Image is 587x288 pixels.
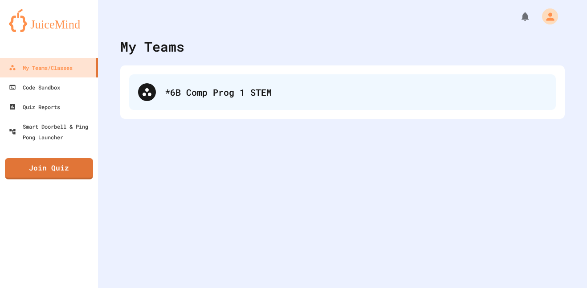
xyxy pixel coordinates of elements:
div: My Teams/Classes [9,62,73,73]
img: logo-orange.svg [9,9,89,32]
div: Code Sandbox [9,82,60,93]
div: Quiz Reports [9,101,60,112]
div: *6B Comp Prog 1 STEM [129,74,556,110]
div: Smart Doorbell & Ping Pong Launcher [9,121,94,142]
div: My Notifications [503,9,533,24]
div: *6B Comp Prog 1 STEM [165,85,547,99]
a: Join Quiz [5,158,93,179]
div: My Account [533,6,560,27]
div: My Teams [120,37,184,57]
